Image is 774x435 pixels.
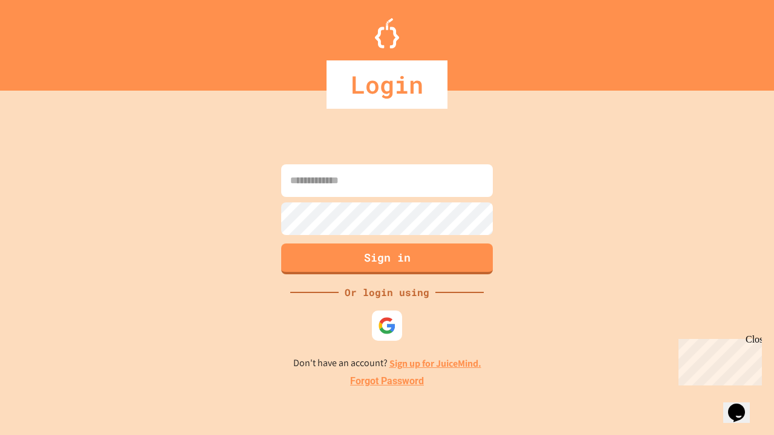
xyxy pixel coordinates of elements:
div: Login [327,60,447,109]
button: Sign in [281,243,493,274]
iframe: chat widget [723,387,762,423]
div: Or login using [339,285,435,300]
p: Don't have an account? [293,356,481,371]
a: Sign up for JuiceMind. [389,357,481,370]
img: Logo.svg [375,18,399,48]
img: google-icon.svg [378,317,396,335]
a: Forgot Password [350,374,424,388]
iframe: chat widget [674,334,762,385]
div: Chat with us now!Close [5,5,83,77]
